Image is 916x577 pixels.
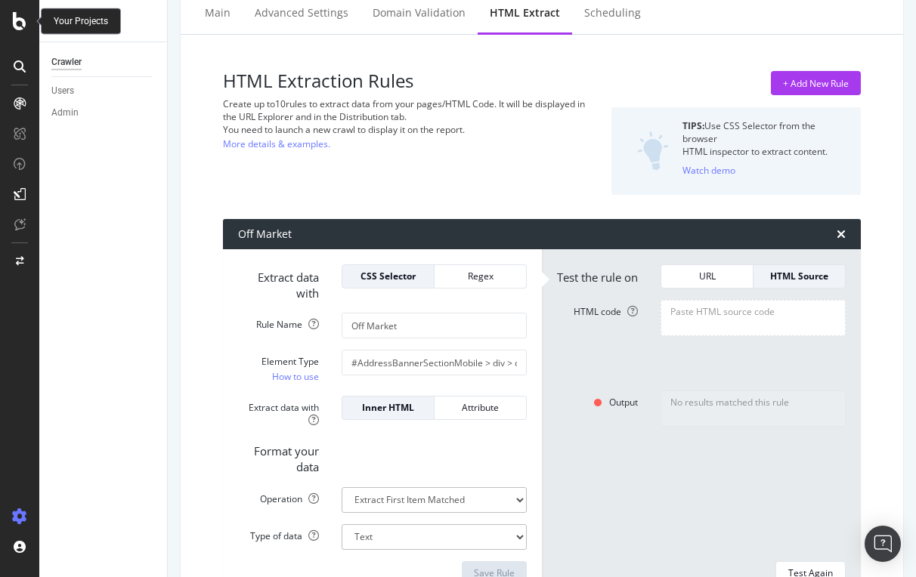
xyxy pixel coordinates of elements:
div: HTML Source [766,270,833,282]
input: CSS Expression [342,350,527,375]
div: Domain Validation [373,5,466,20]
div: Watch demo [682,164,735,177]
div: Regex [447,270,514,282]
strong: TIPS: [682,119,704,132]
button: Attribute [435,396,527,420]
h3: HTML Extraction Rules [223,71,599,91]
div: Attribute [447,401,514,414]
div: Users [51,83,74,99]
div: Inner HTML [354,401,422,414]
a: How to use [272,369,319,384]
div: HTML Extract [490,5,560,20]
label: HTML code [546,300,649,379]
div: + Add New Rule [783,77,849,90]
button: CSS Selector [342,264,435,288]
div: Your Projects [54,15,108,28]
div: Admin [51,105,79,121]
label: Operation [227,487,330,505]
img: DZQOUYU0WpgAAAAASUVORK5CYII= [637,131,669,171]
div: Main [205,5,231,20]
input: Provide a name [342,313,527,338]
div: Create up to 10 rules to extract data from your pages/HTML Code. It will be displayed in the URL ... [223,97,599,123]
label: Format your data [227,438,330,476]
div: Off Market [238,227,292,242]
button: Inner HTML [342,396,435,420]
label: Extract data with [227,396,330,427]
button: HTML Source [754,264,846,288]
label: Test the rule on [546,264,649,285]
div: HTML inspector to extract content. [682,145,849,158]
div: URL [673,270,741,282]
a: Crawler [51,54,156,70]
button: + Add New Rule [771,71,861,95]
div: Scheduling [584,5,641,20]
label: Type of data [227,524,330,542]
div: Element Type [238,355,319,368]
div: Advanced Settings [255,5,348,20]
div: times [837,228,846,240]
div: Open Intercom Messenger [865,526,901,562]
a: Admin [51,105,156,121]
div: Crawler [51,54,82,70]
button: URL [661,264,754,288]
div: CSS Selector [354,270,422,282]
label: Rule Name [227,313,330,331]
button: Watch demo [682,159,735,183]
label: Extract data with [227,264,330,302]
div: You need to launch a new crawl to display it on the report. [223,123,599,136]
label: Output [546,390,649,409]
button: Regex [435,264,527,288]
div: Use CSS Selector from the browser [682,119,849,145]
textarea: No results matched this rule [661,390,846,427]
a: Users [51,83,156,99]
a: More details & examples. [223,136,330,152]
